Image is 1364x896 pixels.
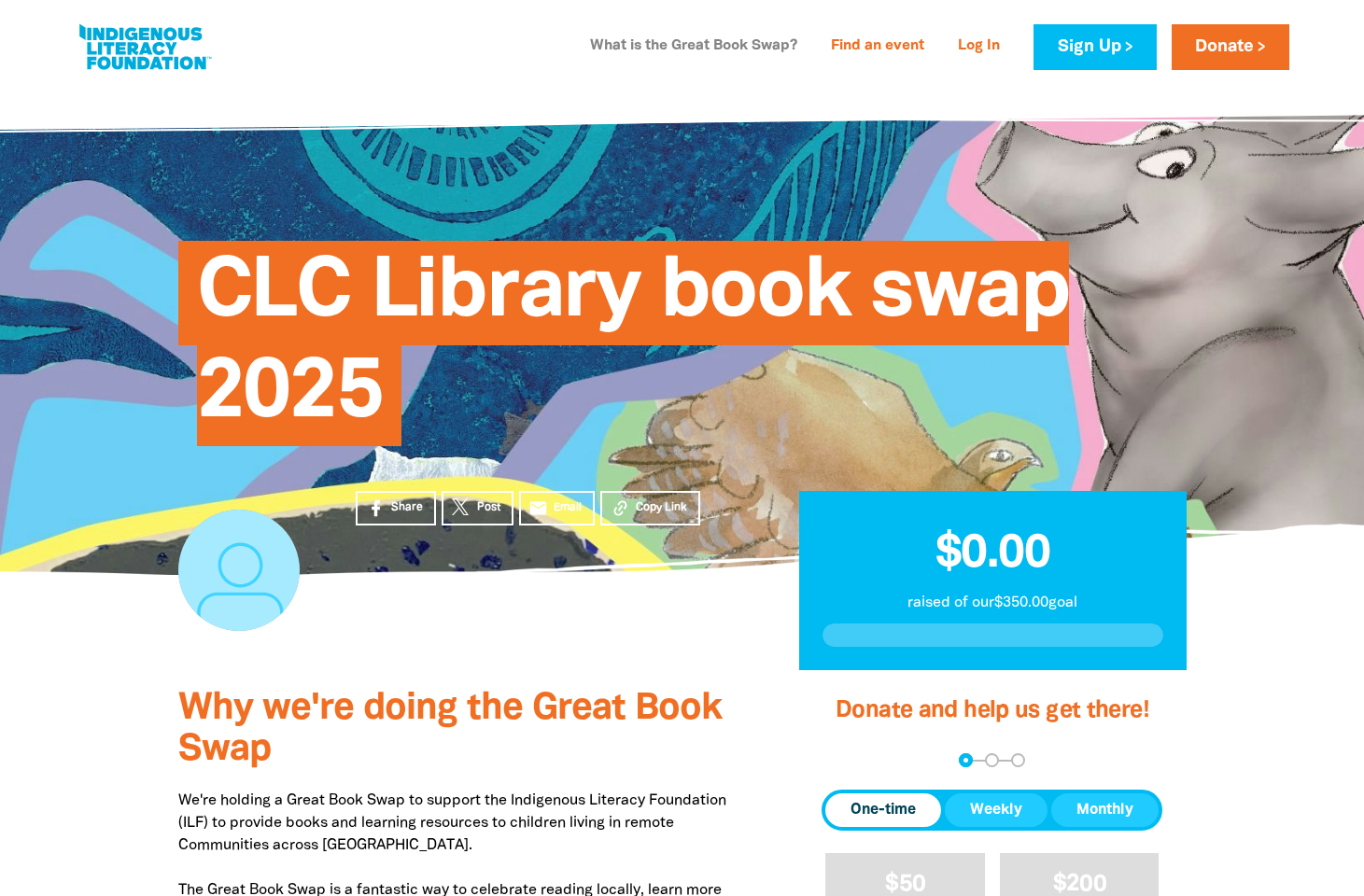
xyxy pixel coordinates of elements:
a: emailEmail [519,491,596,525]
button: Copy Link [600,491,700,525]
a: What is the Great Book Swap? [579,32,809,62]
span: CLC Library book swap 2025 [197,255,1070,446]
button: Monthly [1051,793,1159,827]
a: Share [356,491,436,525]
span: Post [477,499,500,516]
a: Donate [1172,24,1289,70]
a: Post [442,491,513,525]
span: Share [391,499,423,516]
a: Sign Up [1034,24,1156,70]
button: Weekly [945,793,1048,827]
button: One-time [825,793,941,827]
button: Navigate to step 3 of 3 to enter your payment details [1011,753,1025,767]
span: Monthly [1076,799,1133,821]
span: Why we're doing the Great Book Swap [178,692,722,767]
span: Donate and help us get there! [836,700,1149,721]
a: Log In [947,32,1011,62]
span: $50 [885,874,925,895]
button: Navigate to step 2 of 3 to enter your details [985,753,999,767]
span: One-time [851,799,916,821]
span: $200 [1053,874,1106,895]
div: Donation frequency [822,790,1162,831]
i: email [528,498,548,518]
span: $0.00 [935,533,1050,576]
a: Find an event [820,32,935,62]
span: Copy Link [636,499,687,516]
p: raised of our $350.00 goal [823,592,1163,614]
span: Weekly [970,799,1022,821]
span: Email [554,499,582,516]
button: Navigate to step 1 of 3 to enter your donation amount [959,753,973,767]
